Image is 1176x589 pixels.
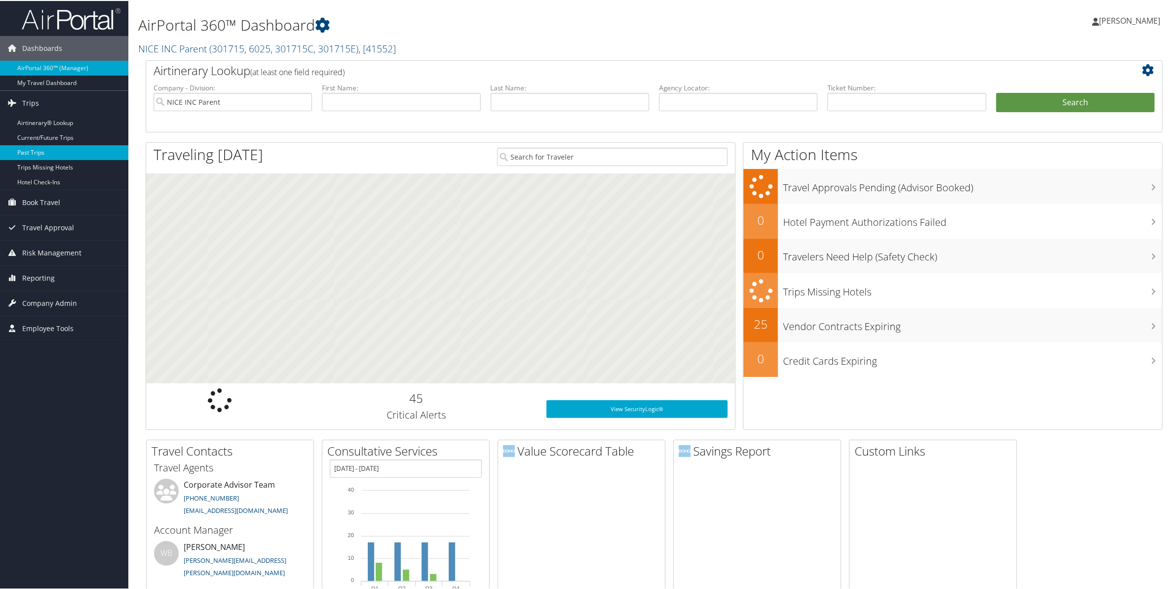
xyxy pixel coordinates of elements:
h2: Airtinerary Lookup [154,61,1070,78]
span: [PERSON_NAME] [1099,14,1160,25]
span: Company Admin [22,290,77,315]
button: Search [996,92,1155,112]
span: ( 301715, 6025, 301715C, 301715E ) [209,41,358,54]
h2: Travel Contacts [152,442,314,459]
a: 0Travelers Need Help (Safety Check) [744,238,1162,272]
h2: Savings Report [679,442,841,459]
span: Trips [22,90,39,115]
span: Dashboards [22,35,62,60]
a: NICE INC Parent [138,41,396,54]
tspan: 40 [348,486,354,492]
h3: Travel Approvals Pending (Advisor Booked) [783,175,1162,194]
a: Trips Missing Hotels [744,272,1162,307]
a: [PERSON_NAME][EMAIL_ADDRESS][PERSON_NAME][DOMAIN_NAME] [184,555,286,577]
tspan: 10 [348,554,354,560]
span: Book Travel [22,189,60,214]
img: airportal-logo.png [22,6,120,30]
h2: 0 [744,349,778,366]
h2: 45 [301,389,531,406]
h2: Value Scorecard Table [503,442,665,459]
a: 0Credit Cards Expiring [744,341,1162,376]
li: Corporate Advisor Team [149,478,311,518]
span: (at least one field required) [250,66,345,77]
h3: Travel Agents [154,460,306,474]
input: Search for Traveler [497,147,728,165]
span: Travel Approval [22,214,74,239]
h3: Account Manager [154,522,306,536]
div: WB [154,540,179,565]
a: 25Vendor Contracts Expiring [744,307,1162,341]
span: Employee Tools [22,315,74,340]
li: [PERSON_NAME] [149,540,311,581]
h3: Critical Alerts [301,407,531,421]
a: Travel Approvals Pending (Advisor Booked) [744,168,1162,203]
h3: Credit Cards Expiring [783,348,1162,367]
tspan: 20 [348,531,354,537]
h3: Vendor Contracts Expiring [783,314,1162,333]
h2: 0 [744,246,778,262]
label: Last Name: [491,82,649,92]
h2: Consultative Services [327,442,489,459]
h3: Hotel Payment Authorizations Failed [783,210,1162,228]
h1: AirPortal 360™ Dashboard [138,14,826,35]
tspan: 0 [351,576,354,582]
label: Company - Division: [154,82,312,92]
a: 0Hotel Payment Authorizations Failed [744,203,1162,238]
span: Risk Management [22,240,81,264]
a: [EMAIL_ADDRESS][DOMAIN_NAME] [184,505,288,514]
h1: My Action Items [744,143,1162,164]
img: domo-logo.png [503,444,515,456]
a: [PHONE_NUMBER] [184,493,239,502]
a: View SecurityLogic® [547,399,728,417]
img: domo-logo.png [679,444,691,456]
label: Agency Locator: [659,82,818,92]
h3: Trips Missing Hotels [783,279,1162,298]
span: Reporting [22,265,55,290]
label: First Name: [322,82,480,92]
span: , [ 41552 ] [358,41,396,54]
h3: Travelers Need Help (Safety Check) [783,244,1162,263]
h2: Custom Links [855,442,1017,459]
a: [PERSON_NAME] [1092,5,1170,35]
h2: 25 [744,315,778,332]
h1: Traveling [DATE] [154,143,263,164]
label: Ticket Number: [827,82,986,92]
h2: 0 [744,211,778,228]
tspan: 30 [348,508,354,514]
